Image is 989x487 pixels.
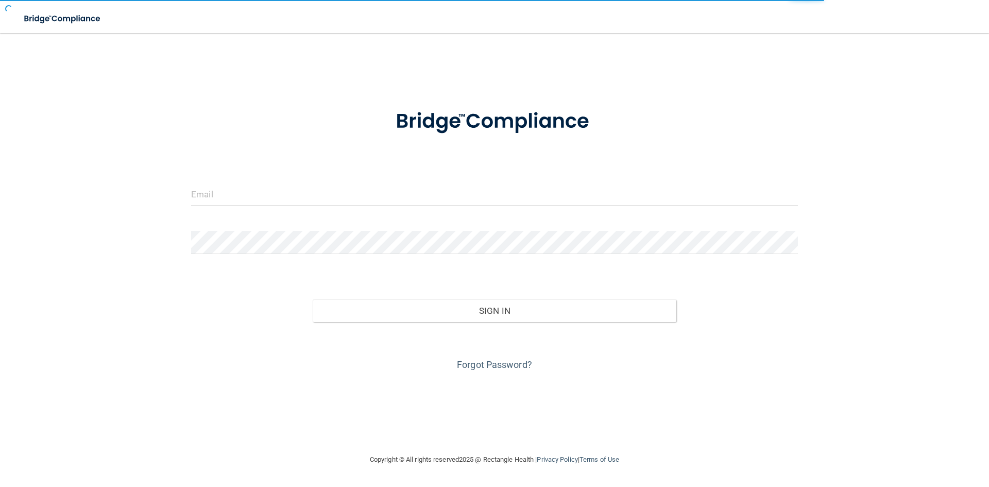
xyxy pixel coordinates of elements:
[579,456,619,463] a: Terms of Use
[457,359,532,370] a: Forgot Password?
[306,443,683,476] div: Copyright © All rights reserved 2025 @ Rectangle Health | |
[15,8,110,29] img: bridge_compliance_login_screen.278c3ca4.svg
[191,182,798,206] input: Email
[374,95,615,148] img: bridge_compliance_login_screen.278c3ca4.svg
[313,299,677,322] button: Sign In
[537,456,577,463] a: Privacy Policy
